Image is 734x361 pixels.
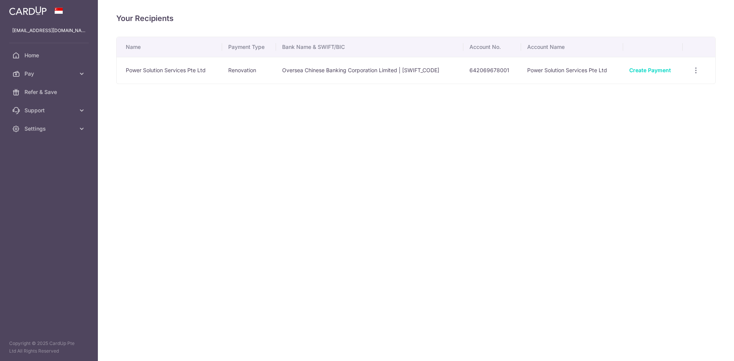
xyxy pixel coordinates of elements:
span: Home [24,52,75,59]
p: [EMAIL_ADDRESS][DOMAIN_NAME] [12,27,86,34]
td: Power Solution Services Pte Ltd [117,57,222,84]
img: CardUp [9,6,47,15]
th: Account No. [463,37,521,57]
th: Account Name [521,37,623,57]
td: Power Solution Services Pte Ltd [521,57,623,84]
td: Oversea Chinese Banking Corporation Limited | [SWIFT_CODE] [276,57,464,84]
th: Payment Type [222,37,276,57]
span: Support [24,107,75,114]
span: Refer & Save [24,88,75,96]
a: Create Payment [629,67,671,73]
td: 642069678001 [463,57,521,84]
span: Settings [24,125,75,133]
h4: Your Recipients [116,12,716,24]
iframe: Opens a widget where you can find more information [685,338,726,357]
span: Pay [24,70,75,78]
th: Name [117,37,222,57]
td: Renovation [222,57,276,84]
th: Bank Name & SWIFT/BIC [276,37,464,57]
